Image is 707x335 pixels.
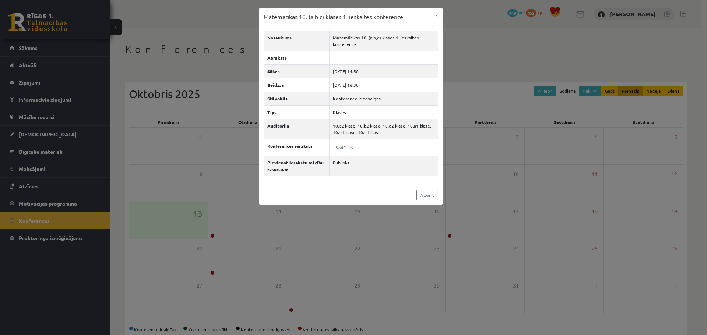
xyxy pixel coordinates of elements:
[264,13,403,21] h3: Matemātikas 10. (a,b,c) klases 1. ieskaites konference
[329,78,438,92] td: [DATE] 16:30
[329,119,438,139] td: 10.a2 klase, 10.b2 klase, 10.c2 klase, 10.a1 klase, 10.b1 klase, 10.c1 klase
[264,139,329,156] th: Konferences ieraksts
[329,156,438,176] td: Publisks
[329,92,438,105] td: Konference ir pabeigta
[329,105,438,119] td: Klases
[333,143,356,152] a: Skatīties
[264,78,329,92] th: Beidzas
[431,8,443,22] button: ×
[264,31,329,51] th: Nosaukums
[264,119,329,139] th: Auditorija
[329,64,438,78] td: [DATE] 14:50
[416,190,438,200] a: Aizvērt
[264,92,329,105] th: Stāvoklis
[264,64,329,78] th: Sākas
[264,105,329,119] th: Tips
[329,31,438,51] td: Matemātikas 10. (a,b,c) klases 1. ieskaites konference
[264,156,329,176] th: Pievienot ierakstu mācību resursiem
[264,51,329,64] th: Apraksts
